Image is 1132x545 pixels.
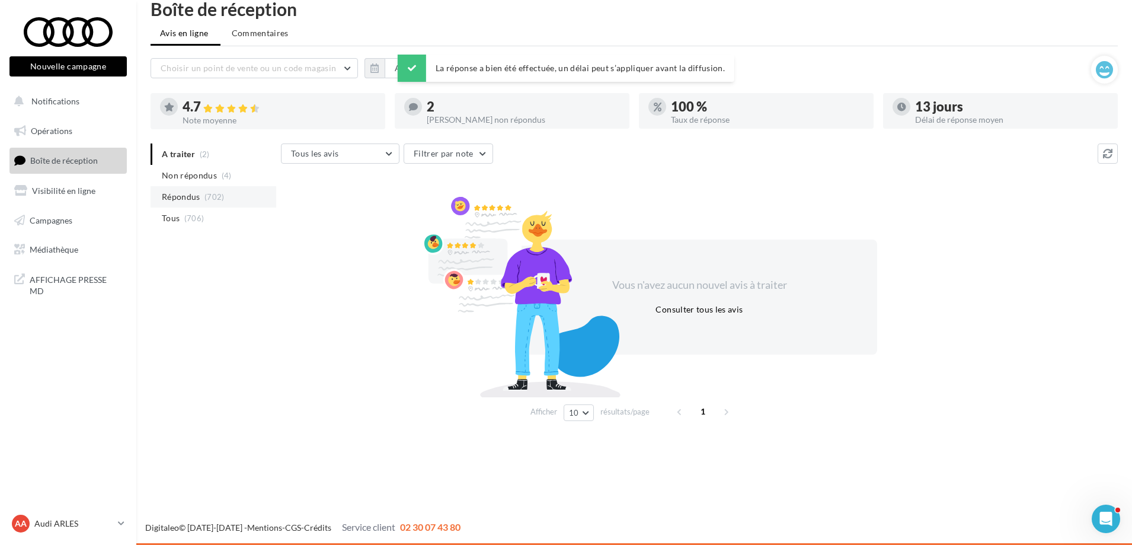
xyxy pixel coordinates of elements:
a: Visibilité en ligne [7,179,129,203]
span: (706) [184,213,204,223]
button: Nouvelle campagne [9,56,127,77]
span: 10 [569,408,579,417]
span: Tous les avis [291,148,339,158]
button: Au total [364,58,436,78]
span: Répondus [162,191,200,203]
div: Délai de réponse moyen [915,116,1108,124]
div: [PERSON_NAME] non répondus [427,116,620,124]
span: © [DATE]-[DATE] - - - [145,522,461,533]
span: Non répondus [162,170,217,181]
span: Visibilité en ligne [32,186,95,196]
span: Campagnes [30,215,72,225]
div: 4.7 [183,100,376,114]
div: Taux de réponse [671,116,864,124]
span: 1 [693,402,712,421]
button: Au total [385,58,436,78]
button: Filtrer par note [404,144,493,164]
a: Crédits [304,522,331,533]
a: AFFICHAGE PRESSE MD [7,267,129,302]
p: Audi ARLES [34,518,113,530]
a: Mentions [247,522,282,533]
span: Notifications [31,96,79,106]
div: Note moyenne [183,116,376,125]
button: 10 [564,404,594,421]
button: Choisir un point de vente ou un code magasin [151,58,358,78]
span: Afficher [530,406,557,417]
a: AA Audi ARLES [9,512,127,535]
a: Opérations [7,119,129,144]
span: AA [15,518,27,530]
button: Notifications [7,89,124,114]
span: Opérations [31,126,72,136]
span: (4) [222,171,232,180]
div: 13 jours [915,100,1108,113]
span: (702) [204,192,225,202]
div: La réponse a bien été effectuée, un délai peut s’appliquer avant la diffusion. [398,55,734,82]
a: Médiathèque [7,237,129,262]
span: Commentaires [232,27,289,39]
span: 02 30 07 43 80 [400,521,461,533]
span: Médiathèque [30,244,78,254]
div: Vous n'avez aucun nouvel avis à traiter [597,278,801,293]
span: Choisir un point de vente ou un code magasin [161,63,336,73]
a: Campagnes [7,208,129,233]
a: Digitaleo [145,522,179,533]
span: Tous [162,212,180,224]
span: AFFICHAGE PRESSE MD [30,272,122,297]
span: Service client [342,521,395,533]
span: Boîte de réception [30,155,98,165]
button: Tous les avis [281,144,399,164]
span: résultats/page [600,406,650,417]
a: CGS [285,522,301,533]
a: Boîte de réception [7,148,129,173]
div: 100 % [671,100,864,113]
div: 2 [427,100,620,113]
iframe: Intercom live chat [1092,505,1120,533]
button: Consulter tous les avis [651,302,747,317]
